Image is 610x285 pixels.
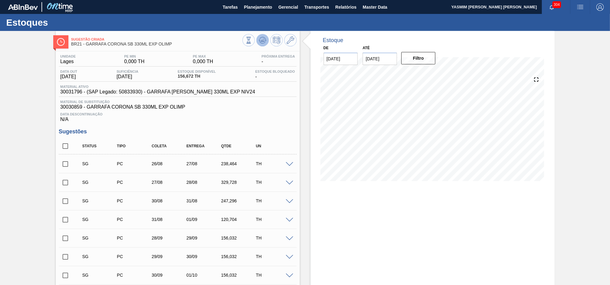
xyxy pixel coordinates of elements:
span: Próxima Entrega [262,54,295,58]
div: UN [254,144,293,148]
button: Visão Geral dos Estoques [242,34,255,46]
div: 238,464 [220,161,258,166]
div: 01/10/2025 [185,273,224,278]
img: userActions [577,3,584,11]
div: TH [254,198,293,203]
div: 156,032 [220,254,258,259]
div: 30/08/2025 [150,198,189,203]
label: De [324,46,329,50]
div: Pedido de Compra [115,217,154,222]
span: Gerencial [278,3,298,11]
input: dd/mm/yyyy [324,53,358,65]
div: 156,032 [220,273,258,278]
button: Ir ao Master Data / Geral [284,34,297,46]
div: Pedido de Compra [115,273,154,278]
span: 30030859 - GARRAFA CORONA SB 330ML EXP OLIMP [60,104,295,110]
div: 29/09/2025 [185,235,224,240]
span: Relatórios [335,3,356,11]
span: Lages [60,59,76,64]
label: Até [363,46,370,50]
div: 28/08/2025 [185,180,224,185]
div: Tipo [115,144,154,148]
span: PE MIN [124,54,145,58]
span: Data Descontinuação [60,112,295,116]
span: [DATE] [60,74,77,80]
div: 27/08/2025 [150,180,189,185]
span: Master Data [363,3,387,11]
div: TH [254,254,293,259]
div: 01/09/2025 [185,217,224,222]
div: Sugestão Criada [81,254,120,259]
div: Estoque [323,37,343,44]
div: 29/09/2025 [150,254,189,259]
span: [DATE] [116,74,138,80]
div: 30/09/2025 [150,273,189,278]
span: 0,000 TH [193,59,213,64]
div: 30/09/2025 [185,254,224,259]
img: Logout [596,3,604,11]
span: Unidade [60,54,76,58]
span: 0,000 TH [124,59,145,64]
div: Pedido de Compra [115,180,154,185]
div: 26/08/2025 [150,161,189,166]
span: Data out [60,70,77,73]
div: 247,296 [220,198,258,203]
button: Atualizar Gráfico [256,34,269,46]
span: 30031796 - (SAP Legado: 50833930) - GARRAFA [PERSON_NAME] 330ML EXP NIV24 [60,89,255,95]
div: TH [254,235,293,240]
div: 120,704 [220,217,258,222]
div: TH [254,217,293,222]
div: - [254,70,296,80]
div: Pedido de Compra [115,254,154,259]
span: Estoque Disponível [178,70,216,73]
div: Pedido de Compra [115,161,154,166]
div: Sugestão Criada [81,217,120,222]
div: 31/08/2025 [185,198,224,203]
div: Sugestão Criada [81,273,120,278]
img: TNhmsLtSVTkK8tSr43FrP2fwEKptu5GPRR3wAAAABJRU5ErkJggg== [8,4,38,10]
span: 304 [552,1,561,8]
div: Qtde [220,144,258,148]
div: Sugestão Criada [81,161,120,166]
div: 329,728 [220,180,258,185]
div: 31/08/2025 [150,217,189,222]
span: PE MAX [193,54,213,58]
div: TH [254,180,293,185]
button: Notificações [542,3,562,11]
h1: Estoques [6,19,116,26]
div: 28/09/2025 [150,235,189,240]
span: Tarefas [223,3,238,11]
button: Filtro [401,52,436,64]
span: Material de Substituição [60,100,295,104]
span: Suficiência [116,70,138,73]
button: Programar Estoque [270,34,283,46]
span: Planejamento [244,3,272,11]
div: TH [254,161,293,166]
span: BR21 - GARRAFA CORONA SB 330ML EXP OLIMP [71,42,242,46]
div: - [260,54,297,64]
div: 156,032 [220,235,258,240]
input: dd/mm/yyyy [363,53,397,65]
span: Sugestão Criada [71,37,242,41]
div: Entrega [185,144,224,148]
h3: Sugestões [59,128,297,135]
span: Transportes [304,3,329,11]
div: Sugestão Criada [81,235,120,240]
img: Ícone [57,38,65,46]
div: Coleta [150,144,189,148]
div: Status [81,144,120,148]
span: 156,672 TH [178,74,216,79]
div: Pedido de Compra [115,198,154,203]
span: Material ativo [60,85,255,89]
div: TH [254,273,293,278]
div: Sugestão Criada [81,180,120,185]
div: Pedido de Compra [115,235,154,240]
div: N/A [59,110,297,122]
div: 27/08/2025 [185,161,224,166]
span: Estoque Bloqueado [255,70,295,73]
div: Sugestão Criada [81,198,120,203]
